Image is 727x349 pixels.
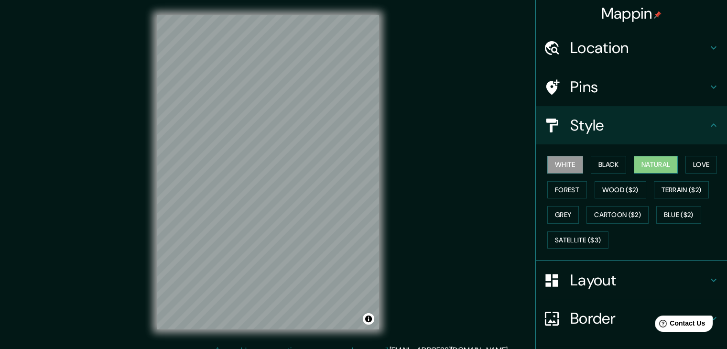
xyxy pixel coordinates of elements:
iframe: Help widget launcher [642,312,716,338]
div: Pins [536,68,727,106]
button: Black [591,156,627,174]
button: Terrain ($2) [654,181,709,199]
h4: Layout [570,271,708,290]
h4: Pins [570,77,708,97]
button: Wood ($2) [595,181,646,199]
div: Layout [536,261,727,299]
button: Blue ($2) [656,206,701,224]
h4: Location [570,38,708,57]
h4: Border [570,309,708,328]
button: Toggle attribution [363,313,374,325]
div: Border [536,299,727,338]
button: Forest [547,181,587,199]
button: Satellite ($3) [547,231,608,249]
div: Style [536,106,727,144]
h4: Mappin [601,4,662,23]
canvas: Map [157,15,379,329]
button: Natural [634,156,678,174]
button: Grey [547,206,579,224]
button: Love [685,156,717,174]
img: pin-icon.png [654,11,662,19]
h4: Style [570,116,708,135]
button: White [547,156,583,174]
button: Cartoon ($2) [586,206,649,224]
div: Location [536,29,727,67]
